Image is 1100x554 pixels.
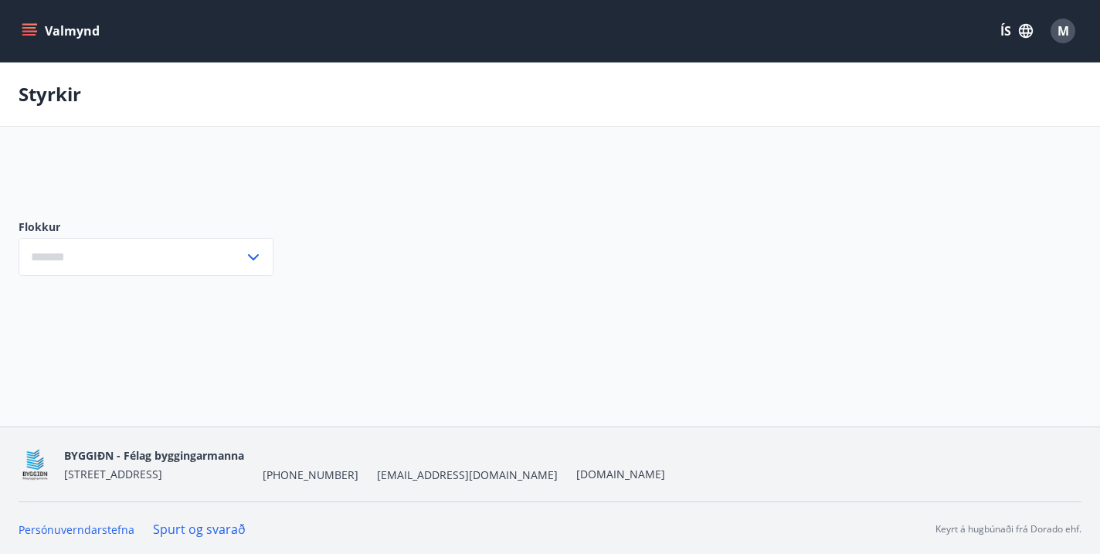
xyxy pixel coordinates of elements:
[1044,12,1081,49] button: M
[1058,22,1069,39] span: M
[153,521,246,538] a: Spurt og svarað
[64,448,244,463] span: BYGGIÐN - Félag byggingarmanna
[64,467,162,481] span: [STREET_ADDRESS]
[576,467,665,481] a: [DOMAIN_NAME]
[377,467,558,483] span: [EMAIL_ADDRESS][DOMAIN_NAME]
[19,448,52,481] img: BKlGVmlTW1Qrz68WFGMFQUcXHWdQd7yePWMkvn3i.png
[263,467,358,483] span: [PHONE_NUMBER]
[992,17,1041,45] button: ÍS
[935,522,1081,536] p: Keyrt á hugbúnaði frá Dorado ehf.
[19,522,134,537] a: Persónuverndarstefna
[19,219,273,235] label: Flokkur
[19,17,106,45] button: menu
[19,81,81,107] p: Styrkir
